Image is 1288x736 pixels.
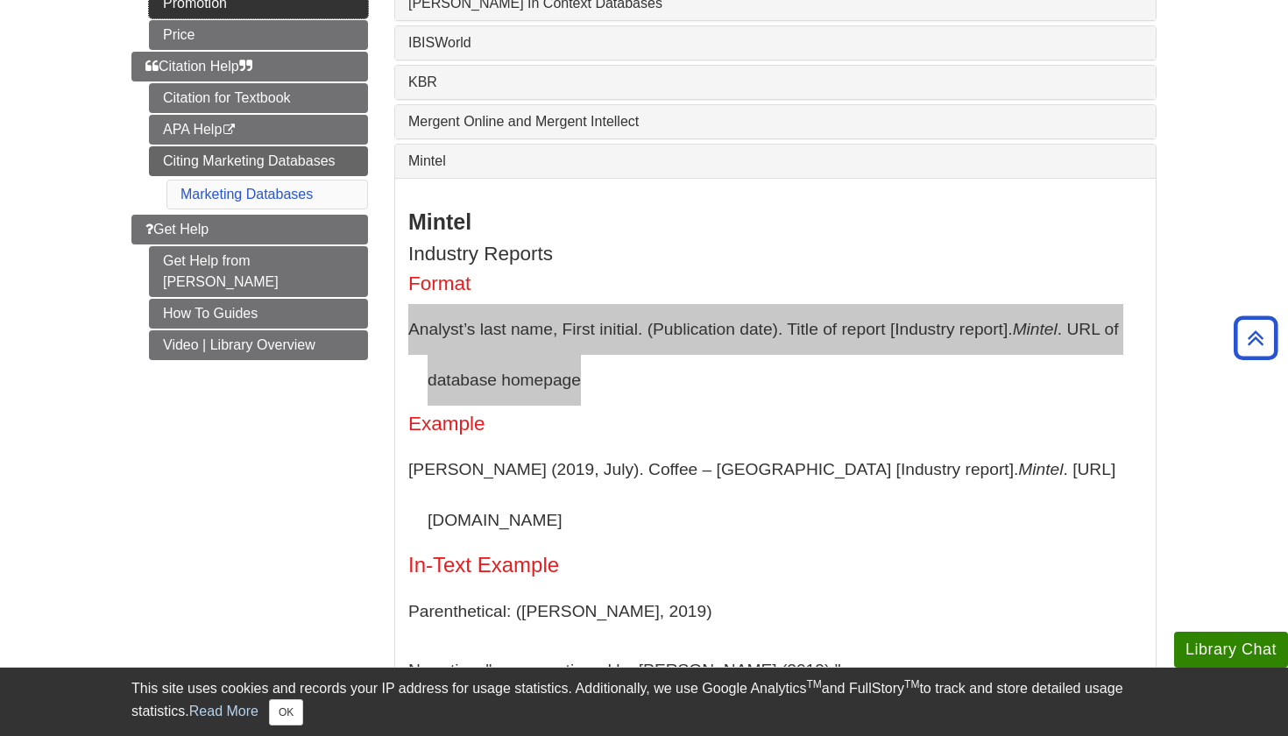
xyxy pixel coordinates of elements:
sup: TM [806,678,821,690]
a: Citing Marketing Databases [149,146,368,176]
sup: TM [904,678,919,690]
h5: In-Text Example [408,554,1143,577]
a: Marketing Databases [180,187,313,202]
a: Mintel [408,153,1143,169]
p: Analyst’s last name, First initial. (Publication date). Title of report [Industry report]. . URL ... [408,304,1143,405]
h4: Example [408,414,1143,435]
a: Price [149,20,368,50]
a: KBR [408,74,1143,90]
p: Parenthetical: ([PERSON_NAME], 2019) [408,586,1143,637]
a: Back to Top [1228,326,1284,350]
a: Get Help from [PERSON_NAME] [149,246,368,297]
button: Library Chat [1174,632,1288,668]
a: Citation Help [131,52,368,81]
a: Read More [189,704,258,718]
h4: Industry Reports [408,244,1143,265]
p: [PERSON_NAME] (2019, July). Coffee – [GEOGRAPHIC_DATA] [Industry report]. . [URL][DOMAIN_NAME] [408,444,1143,545]
p: Narrative: "... as mentioned by [PERSON_NAME] (2019)," [408,645,1143,696]
span: Get Help [145,222,209,237]
i: Mintel [1013,320,1058,338]
button: Close [269,699,303,725]
strong: Mintel [408,209,471,234]
h4: Format [408,273,1143,295]
i: Mintel [1018,460,1063,478]
a: Mergent Online and Mergent Intellect [408,114,1143,130]
i: This link opens in a new window [222,124,237,136]
a: IBISWorld [408,35,1143,51]
a: Citation for Textbook [149,83,368,113]
span: Citation Help [145,59,252,74]
a: APA Help [149,115,368,145]
a: How To Guides [149,299,368,329]
a: Video | Library Overview [149,330,368,360]
div: This site uses cookies and records your IP address for usage statistics. Additionally, we use Goo... [131,678,1157,725]
a: Get Help [131,215,368,244]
